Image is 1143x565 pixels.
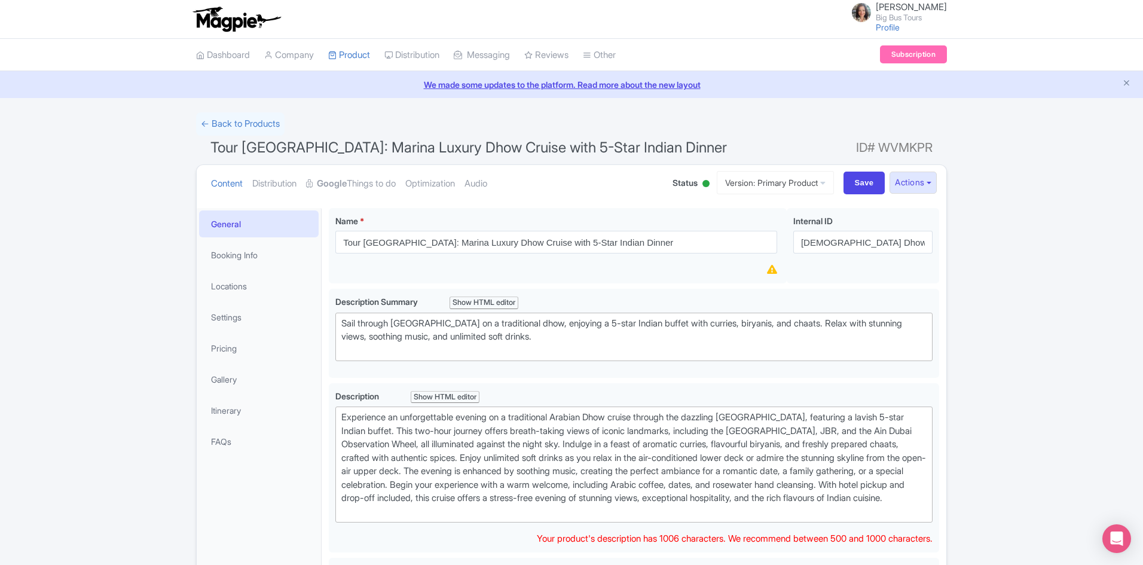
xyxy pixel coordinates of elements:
a: Booking Info [199,242,319,268]
a: Audio [464,165,487,203]
a: Company [264,39,314,72]
a: Distribution [384,39,439,72]
span: Internal ID [793,216,833,226]
input: Save [844,172,885,194]
a: Settings [199,304,319,331]
a: Pricing [199,335,319,362]
span: ID# WVMKPR [856,136,933,160]
a: Gallery [199,366,319,393]
span: [PERSON_NAME] [876,1,947,13]
a: FAQs [199,428,319,455]
button: Close announcement [1122,77,1131,91]
div: Your product's description has 1006 characters. We recommend between 500 and 1000 characters. [537,532,933,546]
a: Distribution [252,165,297,203]
div: Show HTML editor [450,297,518,309]
a: Itinerary [199,397,319,424]
a: Reviews [524,39,569,72]
a: Content [211,165,243,203]
a: Product [328,39,370,72]
a: [PERSON_NAME] Big Bus Tours [845,2,947,22]
span: Name [335,216,358,226]
div: Open Intercom Messenger [1102,524,1131,553]
div: Show HTML editor [411,391,479,404]
a: Profile [876,22,900,32]
a: Other [583,39,616,72]
strong: Google [317,177,347,191]
span: Description Summary [335,297,420,307]
a: Version: Primary Product [717,171,834,194]
span: Description [335,391,381,401]
a: Subscription [880,45,947,63]
span: Status [673,176,698,189]
small: Big Bus Tours [876,14,947,22]
div: Experience an unforgettable evening on a traditional Arabian Dhow cruise through the dazzling [GE... [341,411,927,518]
a: Messaging [454,39,510,72]
div: Sail through [GEOGRAPHIC_DATA] on a traditional dhow, enjoying a 5-star Indian buffet with currie... [341,317,927,358]
a: Optimization [405,165,455,203]
a: General [199,210,319,237]
a: Locations [199,273,319,300]
a: We made some updates to the platform. Read more about the new layout [7,78,1136,91]
img: jfp7o2nd6rbrsspqilhl.jpg [852,3,871,22]
a: ← Back to Products [196,112,285,136]
div: Active [700,175,712,194]
img: logo-ab69f6fb50320c5b225c76a69d11143b.png [190,6,283,32]
button: Actions [890,172,937,194]
span: Tour [GEOGRAPHIC_DATA]: Marina Luxury Dhow Cruise with 5-Star Indian Dinner [210,139,727,156]
a: GoogleThings to do [306,165,396,203]
a: Dashboard [196,39,250,72]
